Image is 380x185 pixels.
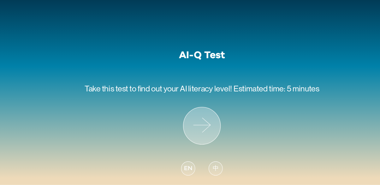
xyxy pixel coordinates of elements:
[200,165,206,174] span: 中
[129,90,218,99] span: find out your AI literacy level!
[220,90,300,99] span: Estimated time: 5 minutes
[80,90,128,99] span: Take this test to
[169,57,212,69] h1: AI-Q Test
[173,165,181,174] span: EN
